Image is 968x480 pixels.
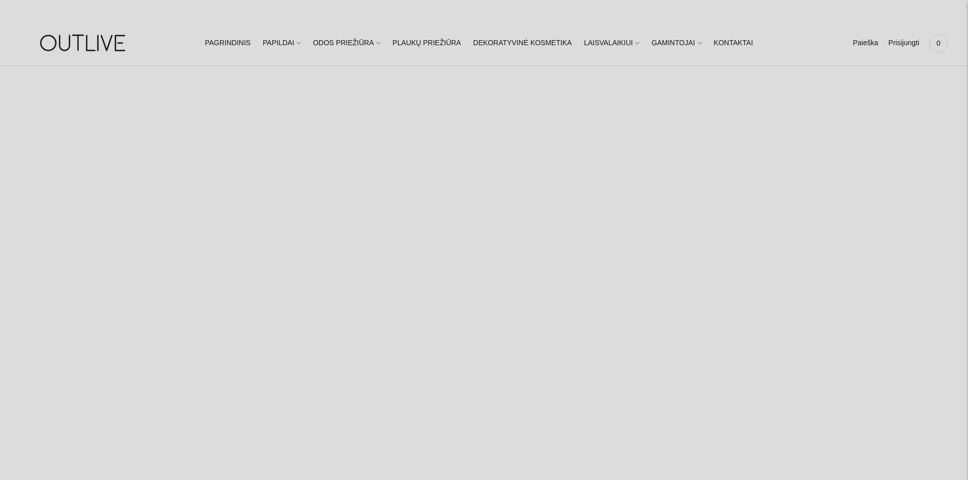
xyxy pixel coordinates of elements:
span: 0 [931,36,946,50]
a: KONTAKTAI [714,32,753,54]
a: PLAUKŲ PRIEŽIŪRA [393,32,461,54]
a: PAGRINDINIS [205,32,251,54]
a: ODOS PRIEŽIŪRA [313,32,381,54]
a: GAMINTOJAI [651,32,701,54]
a: Prisijungti [888,32,919,54]
a: 0 [929,32,948,54]
a: DEKORATYVINĖ KOSMETIKA [473,32,572,54]
a: Paieška [853,32,878,54]
img: OUTLIVE [20,25,147,60]
a: PAPILDAI [263,32,301,54]
a: LAISVALAIKIUI [584,32,639,54]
